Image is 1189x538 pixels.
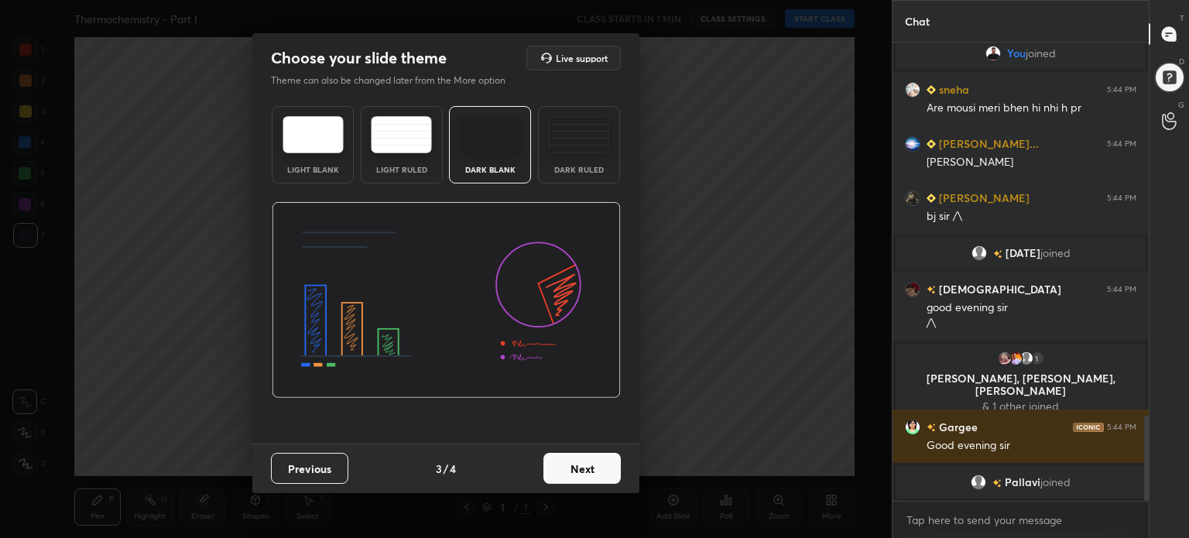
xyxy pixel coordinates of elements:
div: good evening sir [927,300,1136,316]
img: darkThemeBanner.d06ce4a2.svg [272,202,621,399]
span: joined [1040,247,1071,259]
h6: Gargee [936,419,978,435]
p: D [1179,56,1184,67]
img: Learner_Badge_beginner_1_8b307cf2a0.svg [927,139,936,149]
div: Dark Blank [459,166,521,173]
p: T [1180,12,1184,24]
img: 73b12b89835e4886ab764041a649bba7.jpg [905,282,920,297]
img: 6e0737075fd54b32932454bf9e7c79b2.jpg [905,136,920,152]
span: Pallavi [1005,476,1040,488]
img: 093d642f652c432f90e553c4a26b22d4.jpg [997,351,1013,366]
div: grid [893,43,1149,501]
h4: 3 [436,461,442,477]
h2: Choose your slide theme [271,48,447,68]
p: Chat [893,1,942,42]
h4: 4 [450,461,456,477]
img: lightTheme.e5ed3b09.svg [283,116,344,153]
p: & 1 other joined [906,400,1136,413]
img: 4777a107e59d4b52aace9f9af4baef56.jpg [905,420,920,435]
h4: / [444,461,448,477]
img: Learner_Badge_beginner_1_8b307cf2a0.svg [927,194,936,203]
div: 5:44 PM [1107,139,1136,149]
img: no-rating-badge.077c3623.svg [927,423,936,432]
p: Theme can also be changed later from the More option [271,74,522,87]
img: 60ac5f765089459f939d8a7539e9c284.jpg [905,190,920,206]
span: joined [1026,47,1056,60]
span: You [1007,47,1026,60]
h6: sneha [936,81,969,98]
img: no-rating-badge.077c3623.svg [992,479,1002,488]
p: [PERSON_NAME], [PERSON_NAME], [PERSON_NAME] [906,372,1136,397]
div: Light Ruled [371,166,433,173]
div: 5:44 PM [1107,85,1136,94]
h6: [PERSON_NAME] [936,190,1030,206]
h6: [DEMOGRAPHIC_DATA] [936,281,1061,297]
div: Are mousi meri bhen hi nhi h pr [927,101,1136,116]
img: 3a6e11c2b9e14adba9ecefa02278bab0.jpg [1008,351,1023,366]
p: G [1178,99,1184,111]
div: Good evening sir [927,438,1136,454]
img: a5f57c71f303498f8d7490beeba5ad29.jpg [905,82,920,98]
div: Dark Ruled [548,166,610,173]
div: 5:44 PM [1107,285,1136,294]
img: default.png [971,245,987,261]
div: /\ [927,316,1136,331]
img: default.png [1019,351,1034,366]
button: Next [543,453,621,484]
div: bj sir /\ [927,209,1136,224]
img: darkTheme.f0cc69e5.svg [460,116,521,153]
img: Learner_Badge_beginner_1_8b307cf2a0.svg [927,85,936,94]
img: darkRuledTheme.de295e13.svg [548,116,609,153]
img: iconic-dark.1390631f.png [1073,423,1104,432]
div: 1 [1030,351,1045,366]
span: [DATE] [1006,247,1040,259]
div: 5:44 PM [1107,194,1136,203]
h5: Live support [556,53,608,63]
img: no-rating-badge.077c3623.svg [927,286,936,294]
img: default.png [971,475,986,490]
div: 5:44 PM [1107,423,1136,432]
span: joined [1040,476,1071,488]
img: lightRuledTheme.5fabf969.svg [371,116,432,153]
h6: [PERSON_NAME]... [936,135,1039,152]
div: [PERSON_NAME] [927,155,1136,170]
img: no-rating-badge.077c3623.svg [993,250,1002,259]
button: Previous [271,453,348,484]
img: 905e3b040a2144c7815e48bf08575de9.jpg [985,46,1001,61]
div: Light Blank [282,166,344,173]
